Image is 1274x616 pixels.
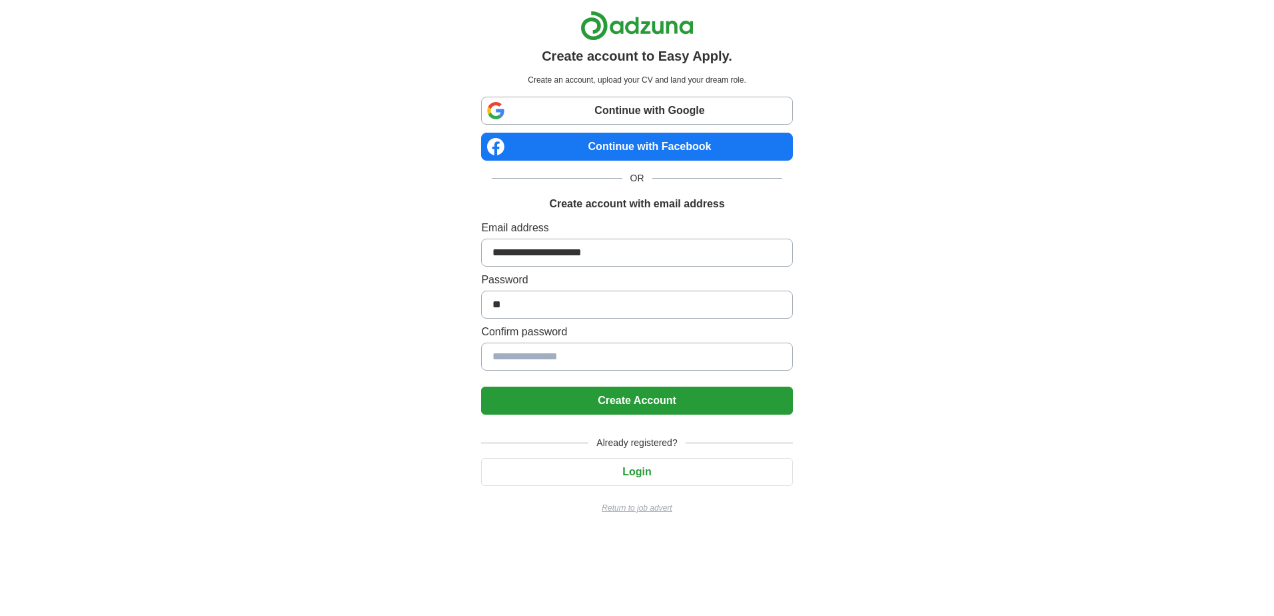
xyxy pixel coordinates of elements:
[588,436,685,450] span: Already registered?
[481,458,792,486] button: Login
[549,196,724,212] h1: Create account with email address
[481,502,792,514] a: Return to job advert
[481,133,792,161] a: Continue with Facebook
[481,272,792,288] label: Password
[622,171,652,185] span: OR
[481,220,792,236] label: Email address
[580,11,694,41] img: Adzuna logo
[484,74,790,86] p: Create an account, upload your CV and land your dream role.
[481,387,792,415] button: Create Account
[542,46,732,66] h1: Create account to Easy Apply.
[481,466,792,477] a: Login
[481,324,792,340] label: Confirm password
[481,97,792,125] a: Continue with Google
